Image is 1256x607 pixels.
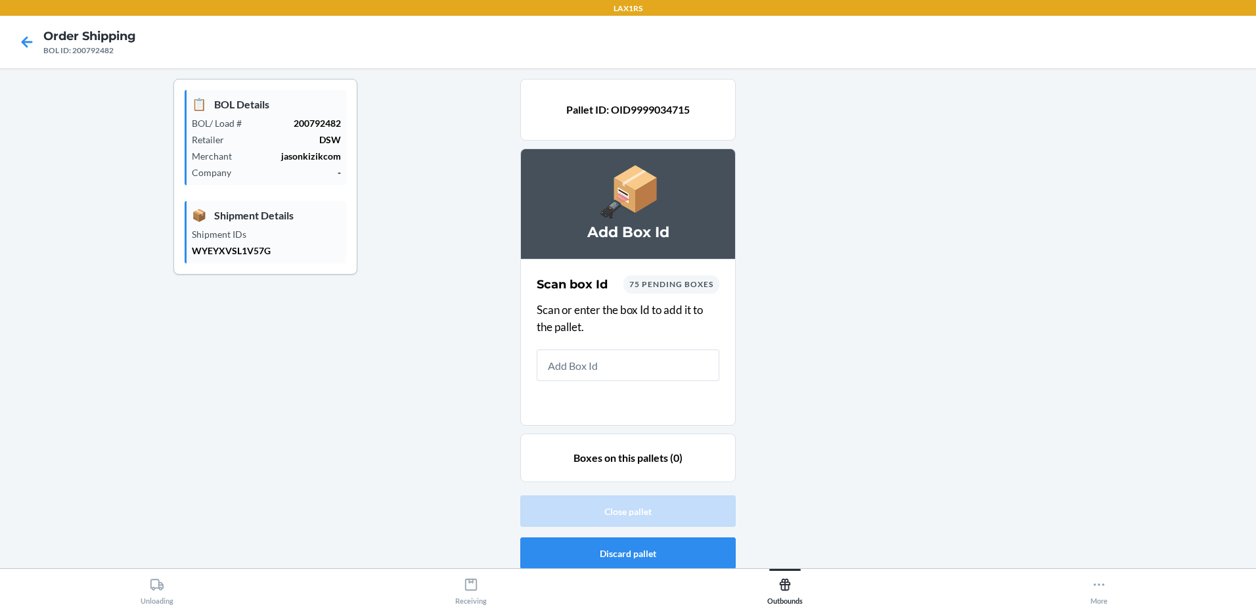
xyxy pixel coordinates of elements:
p: Company [192,166,242,179]
p: Retailer [192,133,235,146]
span: 📋 [192,95,206,113]
p: jasonkizikcom [242,149,341,163]
button: Close pallet [520,495,736,527]
p: Scan or enter the box Id to add it to the pallet. [537,302,719,335]
p: - [242,166,341,179]
h4: Order Shipping [43,28,136,45]
p: WYEYXVSL1V57G [192,244,341,258]
div: Outbounds [767,572,803,605]
input: Add Box Id [537,349,719,381]
button: Discard pallet [520,537,736,569]
div: Unloading [141,572,173,605]
p: Shipment Details [192,206,341,224]
p: BOL Details [192,95,341,113]
button: More [942,569,1256,605]
p: 200792482 [252,116,341,130]
p: Merchant [192,149,242,163]
p: BOL/ Load # [192,116,252,130]
div: More [1090,572,1108,605]
button: Outbounds [628,569,942,605]
span: 📦 [192,206,206,224]
button: Receiving [314,569,628,605]
h3: Add Box Id [537,222,719,243]
span: 75 pending boxes [629,279,713,289]
div: BOL ID: 200792482 [43,45,136,56]
span: Boxes on this pallets (0) [573,450,683,466]
p: LAX1RS [614,3,642,14]
div: Receiving [455,572,487,605]
p: Shipment IDs [192,227,257,241]
h2: Scan box Id [537,276,608,293]
p: DSW [235,133,341,146]
p: Pallet ID: OID9999034715 [537,102,719,118]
